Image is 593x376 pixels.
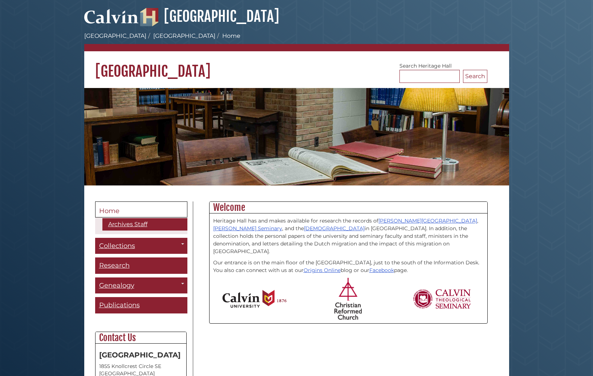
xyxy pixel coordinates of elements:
p: Heritage Hall has and makes available for research the records of , , and the in [GEOGRAPHIC_DATA... [213,217,484,255]
img: Hekman Library Logo [140,8,158,26]
h1: [GEOGRAPHIC_DATA] [84,51,509,80]
span: Publications [99,301,140,309]
a: [DEMOGRAPHIC_DATA] [304,225,365,232]
a: Calvin University [84,17,139,23]
a: Research [95,257,187,274]
a: [PERSON_NAME][GEOGRAPHIC_DATA] [378,217,477,224]
span: Genealogy [99,281,134,289]
img: Calvin Theological Seminary [413,289,471,309]
a: Facebook [369,267,394,273]
span: Home [99,207,119,215]
button: Search [463,70,487,83]
a: Genealogy [95,277,187,294]
p: Our entrance is on the main floor of the [GEOGRAPHIC_DATA], just to the south of the Information ... [213,259,484,274]
li: Home [215,32,240,40]
a: Origins Online [304,267,341,273]
nav: breadcrumb [84,32,509,51]
strong: [GEOGRAPHIC_DATA] [99,351,180,359]
img: Christian Reformed Church [334,278,362,320]
img: Calvin University [222,290,287,308]
img: Calvin [84,6,139,26]
a: Archives Staff [102,218,187,231]
a: [PERSON_NAME] Seminary [213,225,282,232]
h2: Welcome [210,202,487,213]
a: [GEOGRAPHIC_DATA] [153,32,215,39]
a: [GEOGRAPHIC_DATA] [84,32,146,39]
h2: Contact Us [96,332,186,344]
a: [GEOGRAPHIC_DATA] [140,7,279,25]
span: Research [99,261,130,269]
a: Publications [95,297,187,313]
a: Collections [95,238,187,254]
a: Home [95,201,187,217]
span: Collections [99,242,135,250]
